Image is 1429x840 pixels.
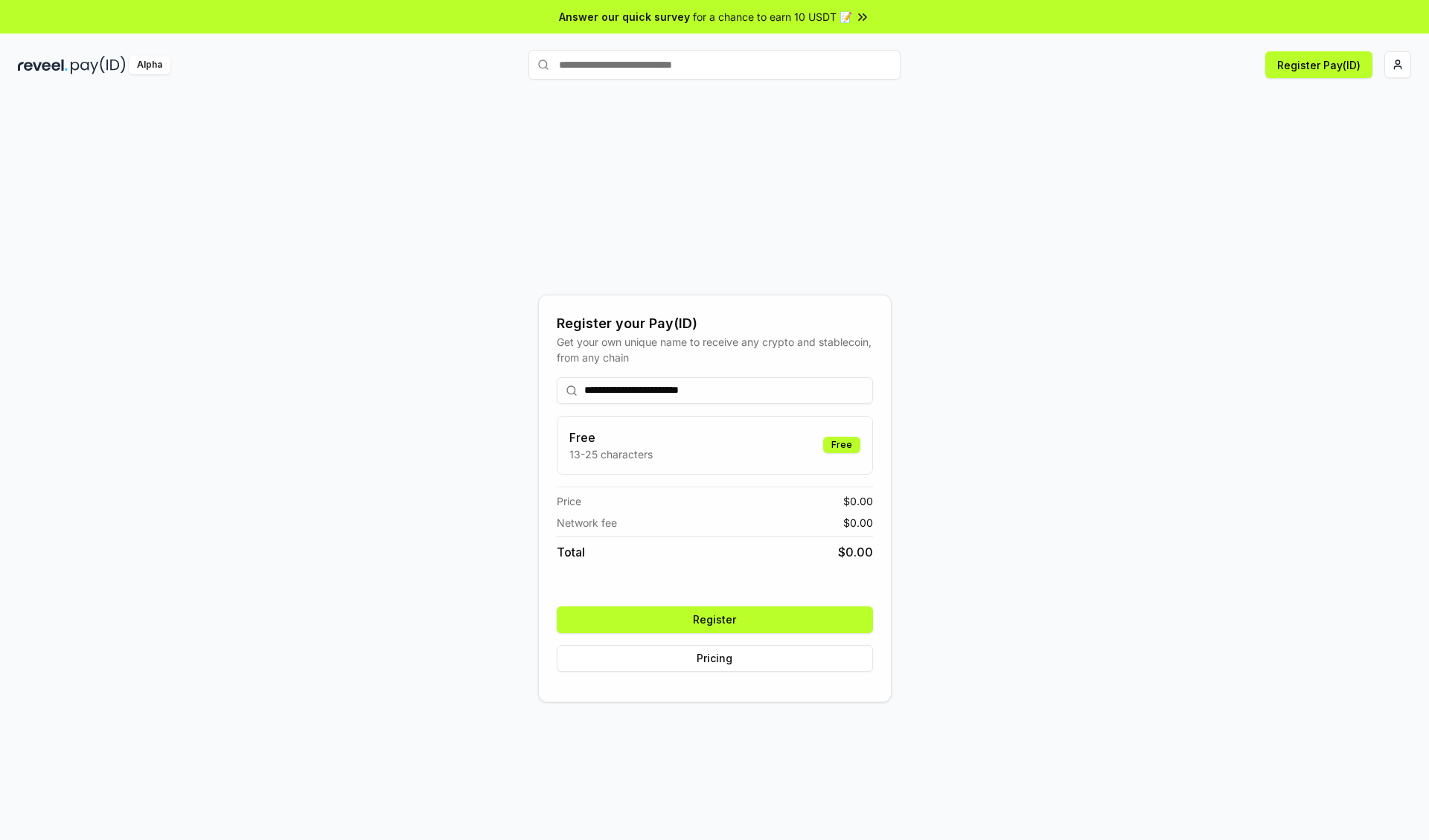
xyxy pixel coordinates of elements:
[557,606,873,633] button: Register
[569,446,653,462] p: 13-25 characters
[557,493,581,509] span: Price
[557,543,585,561] span: Total
[557,334,873,365] div: Get your own unique name to receive any crypto and stablecoin, from any chain
[557,645,873,672] button: Pricing
[569,429,653,446] h3: Free
[559,9,690,25] span: Answer our quick survey
[71,56,126,74] img: pay_id
[18,56,68,74] img: reveel_dark
[557,313,873,334] div: Register your Pay(ID)
[838,543,873,561] span: $ 0.00
[843,493,873,509] span: $ 0.00
[823,437,860,453] div: Free
[557,515,617,530] span: Network fee
[843,515,873,530] span: $ 0.00
[1265,51,1372,78] button: Register Pay(ID)
[129,56,170,74] div: Alpha
[693,9,852,25] span: for a chance to earn 10 USDT 📝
